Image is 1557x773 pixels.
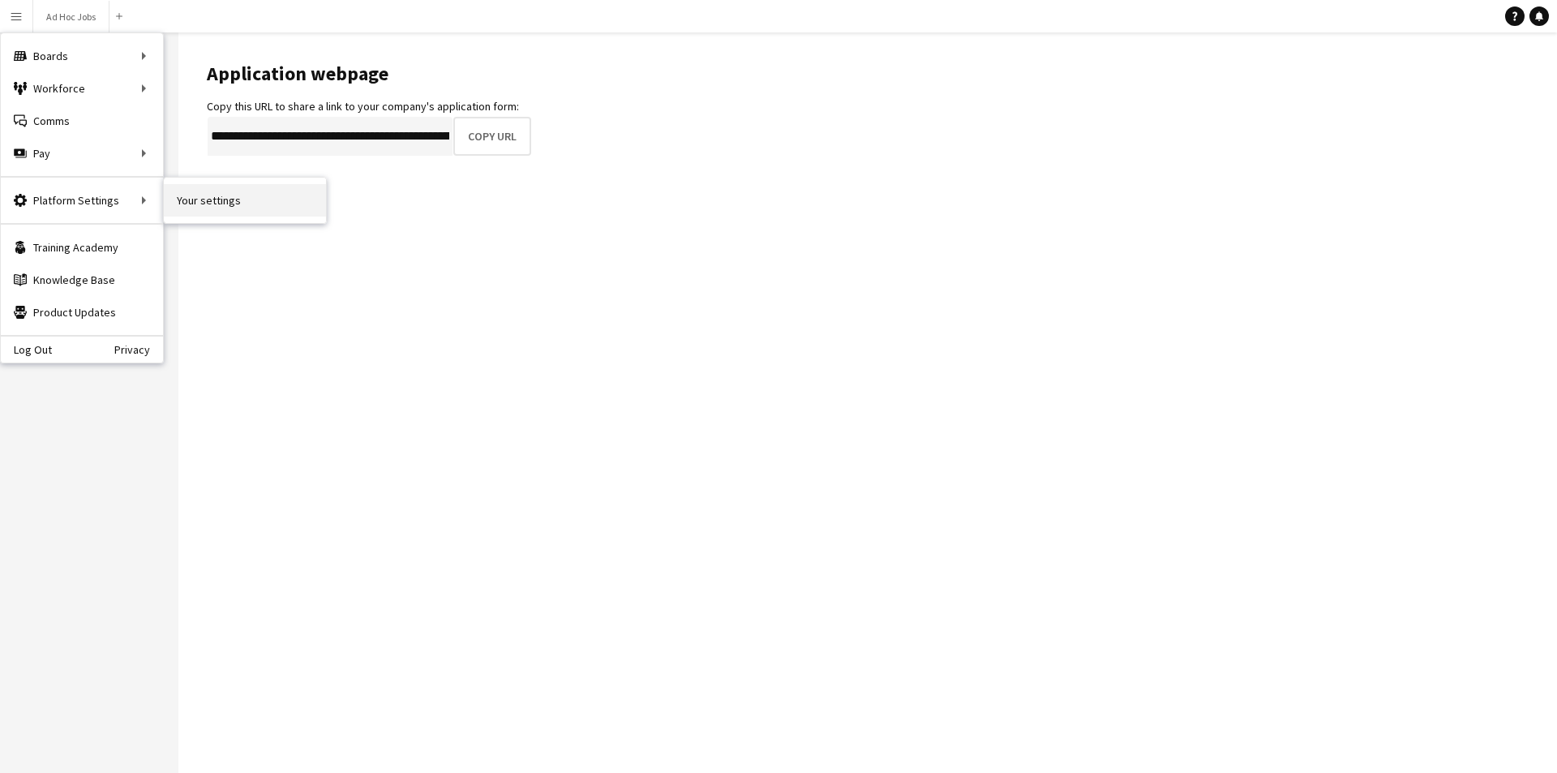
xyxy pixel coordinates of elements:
[164,184,326,217] a: Your settings
[1,137,163,170] div: Pay
[33,1,109,32] button: Ad Hoc Jobs
[1,264,163,296] a: Knowledge Base
[1,231,163,264] a: Training Academy
[453,117,531,156] button: Copy URL
[1,296,163,329] a: Product Updates
[1,105,163,137] a: Comms
[1,40,163,72] div: Boards
[1,184,163,217] div: Platform Settings
[114,343,163,356] a: Privacy
[1,72,163,105] div: Workforce
[1,343,52,356] a: Log Out
[207,62,531,86] h1: Application webpage
[207,99,531,114] div: Copy this URL to share a link to your company's application form:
